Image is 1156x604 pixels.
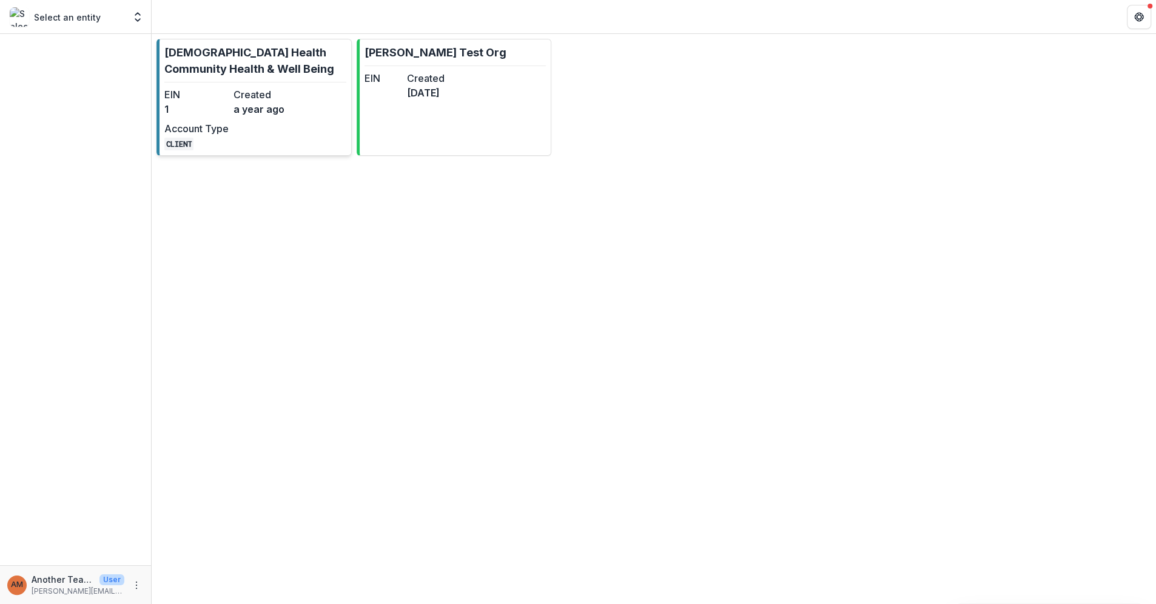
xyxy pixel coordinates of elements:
[234,87,298,102] dt: Created
[156,39,352,156] a: [DEMOGRAPHIC_DATA] Health Community Health & Well BeingEIN1Createda year agoAccount TypeCLIENT
[164,102,229,116] dd: 1
[365,71,402,86] dt: EIN
[32,586,124,597] p: [PERSON_NAME][EMAIL_ADDRESS][PERSON_NAME][DOMAIN_NAME]
[164,87,229,102] dt: EIN
[234,102,298,116] dd: a year ago
[164,121,229,136] dt: Account Type
[407,71,445,86] dt: Created
[99,574,124,585] p: User
[129,578,144,592] button: More
[11,581,23,589] div: Another Team member
[34,11,101,24] p: Select an entity
[357,39,552,156] a: [PERSON_NAME] Test OrgEINCreated[DATE]
[10,7,29,27] img: Select an entity
[32,573,95,586] p: Another Team member
[407,86,445,100] dd: [DATE]
[129,5,146,29] button: Open entity switcher
[1127,5,1151,29] button: Get Help
[164,44,346,77] p: [DEMOGRAPHIC_DATA] Health Community Health & Well Being
[365,44,506,61] p: [PERSON_NAME] Test Org
[164,138,193,150] code: CLIENT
